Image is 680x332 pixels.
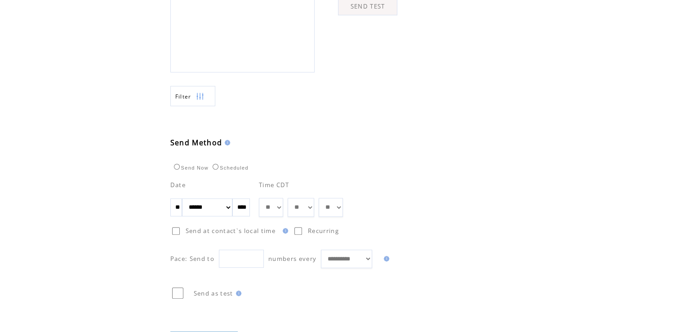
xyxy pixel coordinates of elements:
[172,165,209,170] label: Send Now
[280,228,288,233] img: help.gif
[381,256,389,261] img: help.gif
[170,255,214,263] span: Pace: Send to
[268,255,316,263] span: numbers every
[222,140,230,145] img: help.gif
[233,291,241,296] img: help.gif
[175,93,191,100] span: Show filters
[259,181,289,189] span: Time CDT
[170,181,186,189] span: Date
[174,164,180,170] input: Send Now
[194,289,233,297] span: Send as test
[186,227,276,235] span: Send at contact`s local time
[196,86,204,107] img: filters.png
[308,227,339,235] span: Recurring
[170,86,215,106] a: Filter
[213,164,218,170] input: Scheduled
[170,138,222,148] span: Send Method
[210,165,249,170] label: Scheduled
